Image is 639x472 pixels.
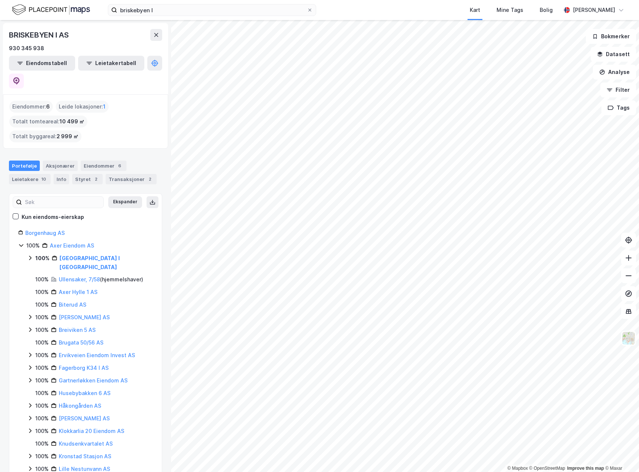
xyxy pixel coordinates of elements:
button: Filter [600,83,636,97]
div: 100% [35,300,49,309]
a: Kronstad Stasjon AS [59,453,111,459]
div: 100% [35,363,49,372]
a: Klokkarlia 20 Eiendom AS [59,428,124,434]
a: Brugata 50/56 AS [59,339,103,346]
div: 100% [26,241,40,250]
button: Tags [601,100,636,115]
button: Eiendomstabell [9,56,75,71]
div: 930 345 938 [9,44,44,53]
div: 100% [35,401,49,410]
div: 2 [92,175,100,183]
div: 6 [116,162,123,169]
span: 10 499 ㎡ [60,117,84,126]
a: [GEOGRAPHIC_DATA] I [GEOGRAPHIC_DATA] [60,255,120,270]
div: 10 [40,175,48,183]
a: Ervikveien Eiendom Invest AS [59,352,135,358]
a: [PERSON_NAME] AS [59,314,110,320]
a: Lille Nestunvann AS [59,466,110,472]
a: Gartnerløkken Eiendom AS [59,377,128,384]
a: Breiviken 5 AS [59,327,96,333]
a: OpenStreetMap [529,466,565,471]
button: Analyse [593,65,636,80]
div: 100% [35,414,49,423]
a: Mapbox [507,466,528,471]
div: Styret [72,174,103,184]
div: Totalt tomteareal : [9,116,87,127]
a: Biterud AS [59,301,86,308]
input: Søk [22,197,103,208]
div: Kun eiendoms-eierskap [22,213,84,222]
a: Håkongården AS [59,403,101,409]
div: Totalt byggareal : [9,130,81,142]
a: Knudsenkvartalet AS [59,440,113,447]
a: Borgenhaug AS [25,230,65,236]
div: 100% [35,338,49,347]
input: Søk på adresse, matrikkel, gårdeiere, leietakere eller personer [117,4,307,16]
div: 100% [35,254,49,263]
div: 100% [35,389,49,398]
a: Axer Eiendom AS [50,242,94,249]
div: Leide lokasjoner : [56,101,109,113]
img: Z [622,331,636,345]
a: Husebybakken 6 AS [59,390,110,396]
span: 2 999 ㎡ [57,132,78,141]
div: [PERSON_NAME] [573,6,615,14]
div: BRISKEBYEN I AS [9,29,70,41]
div: Mine Tags [497,6,523,14]
img: logo.f888ab2527a4732fd821a326f86c7f29.svg [12,3,90,16]
div: 100% [35,376,49,385]
a: Fagerborg K34 I AS [59,365,109,371]
div: Bolig [540,6,553,14]
div: ( hjemmelshaver ) [59,275,143,284]
div: Info [54,174,69,184]
div: Portefølje [9,161,40,171]
div: Leietakere [9,174,51,184]
div: 100% [35,275,49,284]
a: Ullensaker, 7/58 [59,276,100,282]
div: 100% [35,326,49,334]
button: Leietakertabell [78,56,144,71]
span: 1 [103,102,106,111]
a: Axer Hylle 1 AS [59,289,97,295]
div: Eiendommer [81,161,126,171]
div: Transaksjoner [106,174,157,184]
div: 2 [146,175,154,183]
div: Eiendommer : [9,101,53,113]
div: 100% [35,288,49,297]
a: Improve this map [567,466,604,471]
div: 100% [35,313,49,322]
div: Aksjonærer [43,161,78,171]
a: [PERSON_NAME] AS [59,415,110,421]
span: 6 [46,102,50,111]
button: Ekspander [108,196,142,208]
iframe: Chat Widget [602,436,639,472]
div: 100% [35,452,49,461]
div: 100% [35,351,49,360]
div: 100% [35,427,49,436]
div: 100% [35,439,49,448]
button: Bokmerker [586,29,636,44]
div: Kart [470,6,480,14]
button: Datasett [591,47,636,62]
